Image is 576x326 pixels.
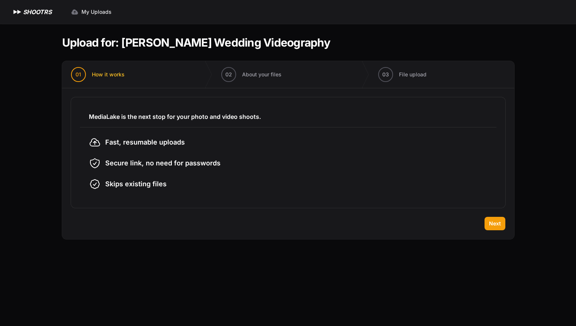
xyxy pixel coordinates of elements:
[105,137,185,148] span: Fast, resumable uploads
[399,71,427,78] span: File upload
[489,220,501,227] span: Next
[105,179,167,189] span: Skips existing files
[62,61,133,88] button: 01 How it works
[242,71,281,78] span: About your files
[225,71,232,78] span: 02
[105,158,221,168] span: Secure link, no need for passwords
[485,217,505,230] button: Next
[62,36,330,49] h1: Upload for: [PERSON_NAME] Wedding Videography
[369,61,435,88] button: 03 File upload
[23,7,52,16] h1: SHOOTRS
[92,71,125,78] span: How it works
[81,8,112,16] span: My Uploads
[382,71,389,78] span: 03
[89,112,487,121] h3: MediaLake is the next stop for your photo and video shoots.
[67,5,116,19] a: My Uploads
[12,7,52,16] a: SHOOTRS SHOOTRS
[12,7,23,16] img: SHOOTRS
[212,61,290,88] button: 02 About your files
[75,71,81,78] span: 01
